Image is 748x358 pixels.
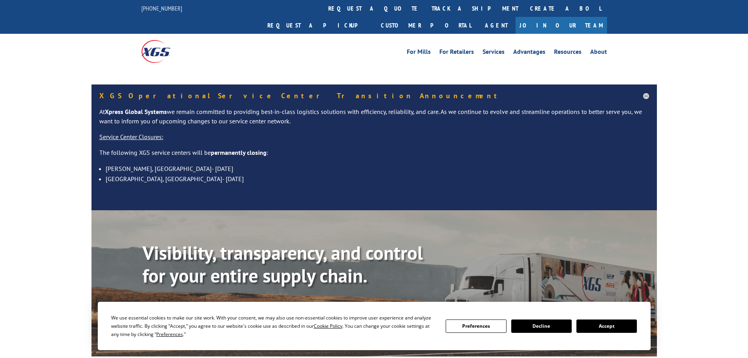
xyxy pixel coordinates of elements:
[407,49,431,57] a: For Mills
[99,92,649,99] h5: XGS Operational Service Center Transition Announcement
[211,149,267,156] strong: permanently closing
[477,17,516,34] a: Agent
[98,302,651,350] div: Cookie Consent Prompt
[99,148,649,164] p: The following XGS service centers will be :
[554,49,582,57] a: Resources
[99,133,163,141] u: Service Center Closures:
[106,163,649,174] li: [PERSON_NAME], [GEOGRAPHIC_DATA]- [DATE]
[99,107,649,132] p: At we remain committed to providing best-in-class logistics solutions with efficiency, reliabilit...
[314,323,342,329] span: Cookie Policy
[590,49,607,57] a: About
[446,319,506,333] button: Preferences
[143,241,423,288] b: Visibility, transparency, and control for your entire supply chain.
[156,331,183,338] span: Preferences
[141,4,182,12] a: [PHONE_NUMBER]
[439,49,474,57] a: For Retailers
[483,49,505,57] a: Services
[576,319,637,333] button: Accept
[375,17,477,34] a: Customer Portal
[111,314,436,338] div: We use essential cookies to make our site work. With your consent, we may also use non-essential ...
[516,17,607,34] a: Join Our Team
[106,174,649,184] li: [GEOGRAPHIC_DATA], [GEOGRAPHIC_DATA]- [DATE]
[262,17,375,34] a: Request a pickup
[513,49,545,57] a: Advantages
[511,319,572,333] button: Decline
[105,108,167,116] strong: Xpress Global Systems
